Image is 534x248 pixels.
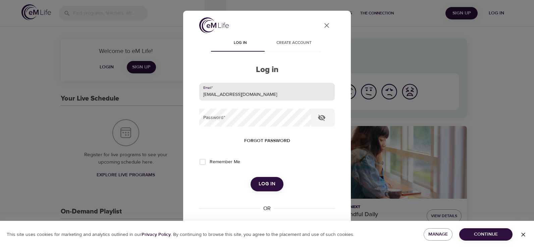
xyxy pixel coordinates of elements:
span: Forgot password [244,137,290,145]
h2: Log in [199,65,335,75]
span: Remember Me [210,159,240,166]
b: Privacy Policy [142,232,171,238]
span: Continue [465,230,507,239]
button: Log in [251,177,283,191]
span: Create account [271,40,317,47]
span: Log in [259,180,275,188]
span: Manage [429,230,447,239]
span: Log in [217,40,263,47]
img: logo [199,17,229,33]
div: disabled tabs example [199,36,335,52]
button: Forgot password [242,135,293,147]
div: OR [261,205,273,212]
button: close [319,17,335,34]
